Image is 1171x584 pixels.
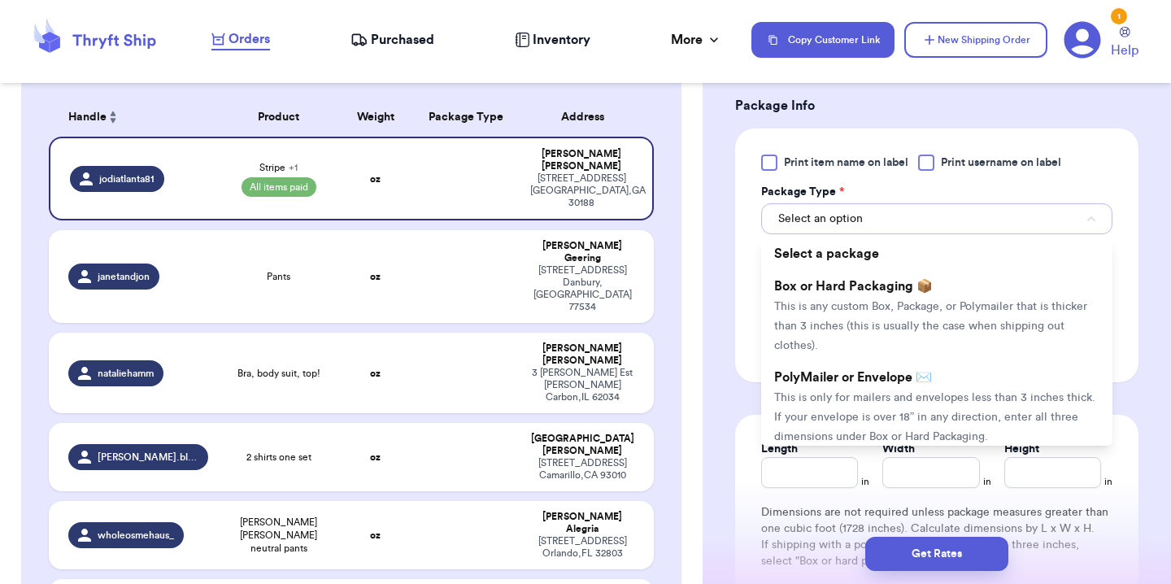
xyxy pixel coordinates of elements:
span: All items paid [242,177,316,197]
a: 1 [1064,21,1101,59]
span: Inventory [533,30,590,50]
span: Bra, body suit, top! [237,367,320,380]
div: [STREET_ADDRESS] Orlando , FL 32803 [530,535,634,560]
span: wholeosmehaus_ [98,529,174,542]
button: Sort ascending [107,107,120,127]
span: jodiatlanta81 [99,172,155,185]
div: 3 [PERSON_NAME] Est [PERSON_NAME] Carbon , IL 62034 [530,367,634,403]
a: Inventory [515,30,590,50]
span: [PERSON_NAME] [PERSON_NAME] neutral pants [228,516,329,555]
span: Handle [68,109,107,126]
span: Select an option [778,211,863,227]
span: Stripe [259,161,298,174]
span: in [861,475,869,488]
div: [PERSON_NAME] Alegria [530,511,634,535]
div: 1 [1111,8,1127,24]
div: [PERSON_NAME] [PERSON_NAME] [530,342,634,367]
div: More [671,30,722,50]
label: Width [882,441,915,457]
strong: oz [370,530,381,540]
span: in [1104,475,1112,488]
div: [GEOGRAPHIC_DATA] [PERSON_NAME] [530,433,634,457]
span: Box or Hard Packaging 📦 [774,280,933,293]
div: [STREET_ADDRESS] [GEOGRAPHIC_DATA] , GA 30188 [530,172,633,209]
span: PolyMailer or Envelope ✉️ [774,371,932,384]
span: Print item name on label [784,155,908,171]
strong: oz [370,452,381,462]
div: Dimensions are not required unless package measures greater than one cubic foot (1728 inches). Ca... [761,504,1112,569]
label: Height [1004,441,1039,457]
span: + 1 [289,163,298,172]
div: [PERSON_NAME] Geering [530,240,634,264]
strong: oz [370,174,381,184]
strong: oz [370,368,381,378]
th: Package Type [411,98,520,137]
div: [STREET_ADDRESS] Camarillo , CA 93010 [530,457,634,482]
span: Purchased [371,30,434,50]
a: Help [1111,27,1138,60]
button: Select an option [761,203,1112,234]
span: Print username on label [941,155,1061,171]
div: [STREET_ADDRESS] Danbury , [GEOGRAPHIC_DATA] 77534 [530,264,634,313]
label: Package Type [761,184,844,200]
a: Purchased [350,30,434,50]
a: Orders [211,29,270,50]
button: Get Rates [865,537,1008,571]
th: Address [520,98,654,137]
span: janetandjon [98,270,150,283]
th: Product [218,98,339,137]
span: Orders [229,29,270,49]
span: Help [1111,41,1138,60]
strong: oz [370,272,381,281]
div: [PERSON_NAME] [PERSON_NAME] [530,148,633,172]
span: Pants [267,270,290,283]
span: Select a package [774,247,879,260]
th: Weight [339,98,411,137]
span: This is any custom Box, Package, or Polymailer that is thicker than 3 inches (this is usually the... [774,301,1087,351]
h3: Package Info [735,96,1138,115]
button: New Shipping Order [904,22,1047,58]
span: nataliehamm [98,367,154,380]
span: 2 shirts one set [246,451,311,464]
span: [PERSON_NAME].bling_ [98,451,198,464]
span: This is only for mailers and envelopes less than 3 inches thick. If your envelope is over 18” in ... [774,392,1095,442]
label: Length [761,441,798,457]
button: Copy Customer Link [751,22,895,58]
span: in [983,475,991,488]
